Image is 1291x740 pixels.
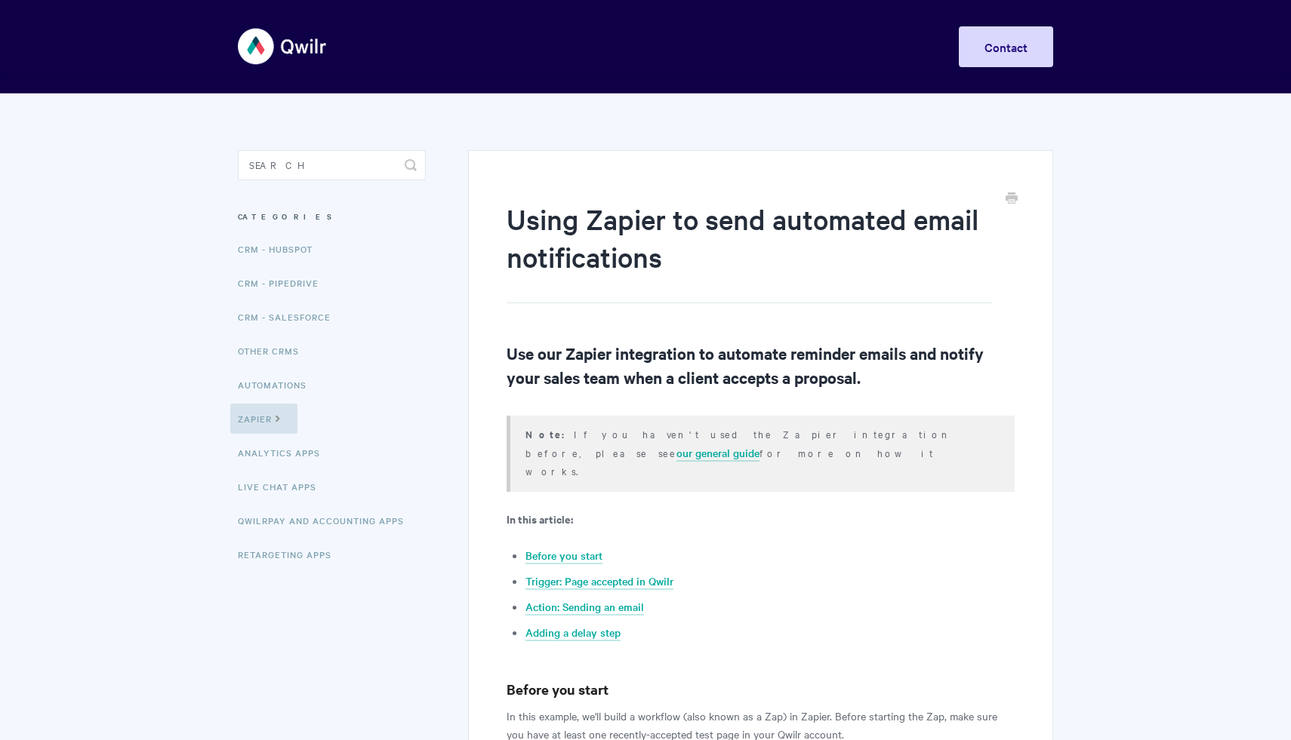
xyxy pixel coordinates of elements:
[525,548,602,564] a: Before you start
[1006,191,1018,207] a: Print this Article
[525,625,621,641] a: Adding a delay step
[238,302,342,332] a: CRM - Salesforce
[238,234,324,264] a: CRM - HubSpot
[507,341,1015,389] h2: Use our Zapier integration to automate reminder emails and notify your sales team when a client a...
[525,599,644,616] a: Action: Sending an email
[238,203,426,230] h3: Categories
[676,445,760,462] a: our general guide
[238,268,330,298] a: CRM - Pipedrive
[507,679,1015,700] h3: Before you start
[525,573,673,590] a: Trigger: Page accepted in Qwilr
[238,505,415,536] a: QwilrPay and Accounting Apps
[525,427,574,441] b: Note:
[507,200,992,303] h1: Using Zapier to send automated email notifications
[238,471,328,502] a: Live Chat Apps
[525,425,996,480] p: If you haven't used the Zapier integration before, please see for more on how it works.
[230,404,297,434] a: Zapier
[959,26,1053,67] a: Contact
[238,438,331,468] a: Analytics Apps
[238,539,343,570] a: Retargeting Apps
[238,336,310,366] a: Other CRMs
[238,150,426,180] input: Search
[238,18,328,75] img: Qwilr Help Center
[238,370,318,400] a: Automations
[507,511,573,527] b: In this article:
